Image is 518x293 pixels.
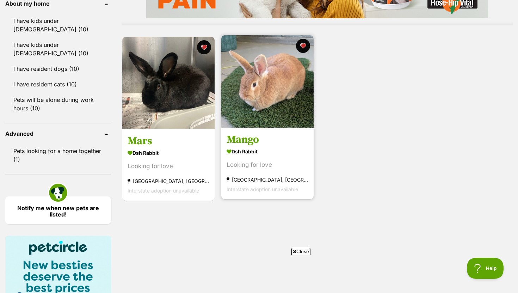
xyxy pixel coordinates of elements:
strong: Dsh Rabbit [128,148,209,158]
strong: [GEOGRAPHIC_DATA], [GEOGRAPHIC_DATA] [227,175,308,184]
a: I have kids under [DEMOGRAPHIC_DATA] (10) [5,13,111,37]
span: Interstate adoption unavailable [227,186,298,192]
header: About my home [5,0,111,7]
img: Mars - Dsh Rabbit [122,37,215,129]
a: Mango Dsh Rabbit Looking for love [GEOGRAPHIC_DATA], [GEOGRAPHIC_DATA] Interstate adoption unavai... [221,128,314,199]
button: favourite [296,39,310,53]
a: Mars Dsh Rabbit Looking for love [GEOGRAPHIC_DATA], [GEOGRAPHIC_DATA] Interstate adoption unavail... [122,129,215,201]
strong: [GEOGRAPHIC_DATA], [GEOGRAPHIC_DATA] [128,176,209,186]
iframe: Advertisement [131,258,387,289]
a: I have resident dogs (10) [5,61,111,76]
a: I have kids under [DEMOGRAPHIC_DATA] (10) [5,37,111,61]
span: Close [291,248,310,255]
span: Interstate adoption unavailable [128,188,199,194]
header: Advanced [5,130,111,137]
h3: Mango [227,133,308,146]
img: Mango - Dsh Rabbit [221,35,314,128]
button: favourite [197,40,211,54]
a: Pets looking for a home together (1) [5,144,111,167]
div: Looking for love [227,160,308,170]
iframe: Help Scout Beacon - Open [467,258,504,279]
div: Looking for love [128,161,209,171]
a: Pets will be alone during work hours (10) [5,92,111,116]
a: Notify me when new pets are listed! [5,196,111,224]
strong: Dsh Rabbit [227,146,308,157]
h3: Mars [128,134,209,148]
a: I have resident cats (10) [5,77,111,92]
